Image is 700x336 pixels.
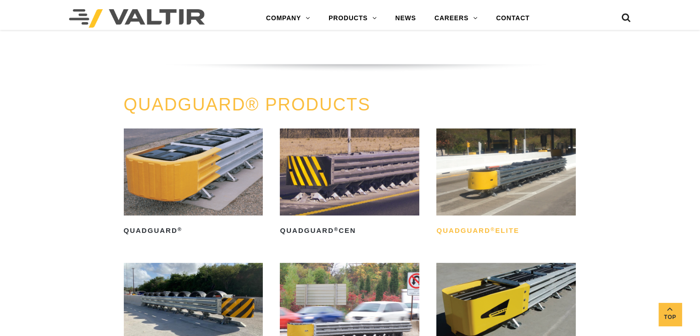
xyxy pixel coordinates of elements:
[124,224,263,238] h2: QuadGuard
[425,9,487,28] a: CAREERS
[659,312,682,323] span: Top
[124,95,371,114] a: QUADGUARD® PRODUCTS
[436,224,576,238] h2: QuadGuard Elite
[386,9,425,28] a: NEWS
[280,224,419,238] h2: QuadGuard CEN
[491,226,495,232] sup: ®
[124,128,263,238] a: QuadGuard®
[280,128,419,238] a: QuadGuard®CEN
[178,226,182,232] sup: ®
[319,9,386,28] a: PRODUCTS
[659,303,682,326] a: Top
[334,226,339,232] sup: ®
[69,9,205,28] img: Valtir
[257,9,319,28] a: COMPANY
[487,9,539,28] a: CONTACT
[436,128,576,238] a: QuadGuard®Elite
